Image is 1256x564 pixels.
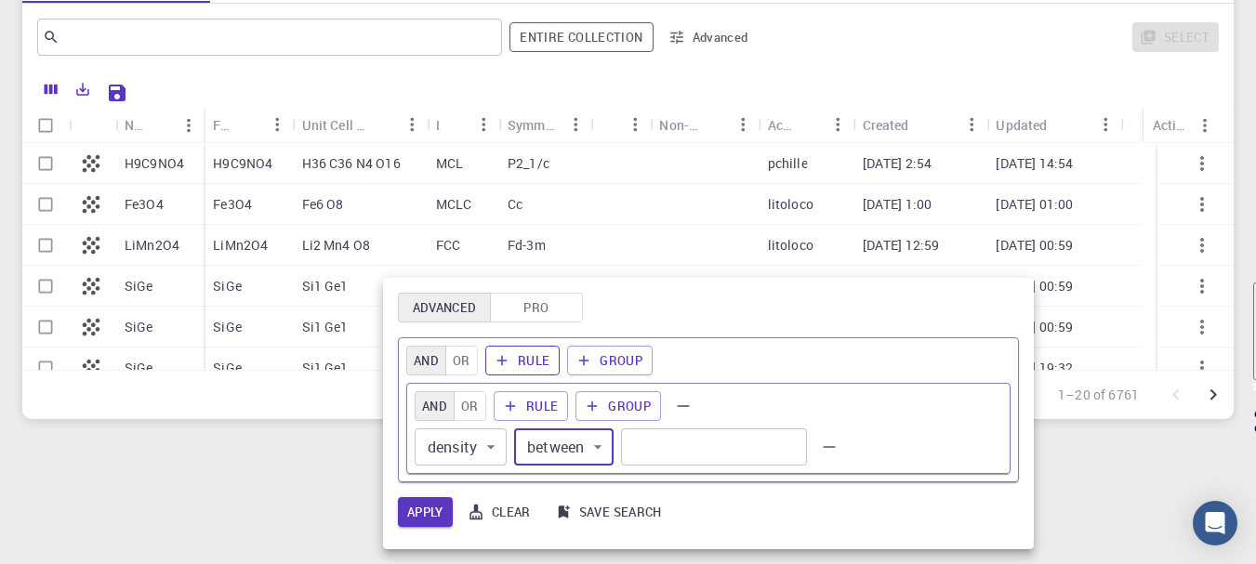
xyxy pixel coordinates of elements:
[548,497,671,527] button: Save search
[415,428,507,466] div: density
[494,391,569,421] button: Rule
[415,391,455,421] button: and
[398,293,491,322] button: Advanced
[668,391,698,421] button: Remove group
[1193,501,1237,545] div: Open Intercom Messenger
[575,391,661,421] button: Group
[621,428,807,466] div: Value
[406,346,478,375] div: combinator
[514,428,614,466] div: between
[485,346,561,375] button: Rule
[814,432,844,462] button: Remove rule
[398,293,583,322] div: Platform
[398,497,453,527] button: Apply
[415,391,486,421] div: combinator
[567,346,653,375] button: Group
[460,497,540,527] button: Clear
[406,346,446,375] button: and
[454,391,486,421] button: or
[490,293,583,322] button: Pro
[445,346,478,375] button: or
